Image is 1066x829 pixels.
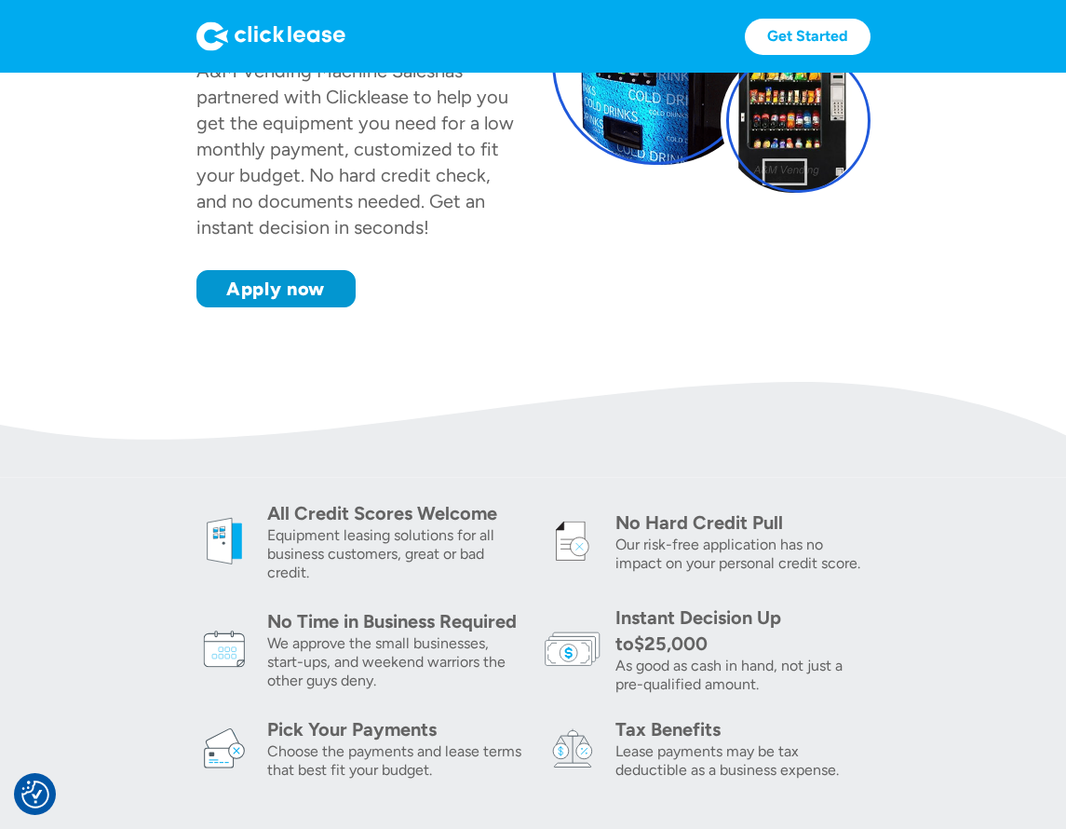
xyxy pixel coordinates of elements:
[21,781,49,809] img: Revisit consent button
[615,510,870,536] div: No Hard Credit Pull
[634,632,708,655] div: $25,000
[267,716,522,742] div: Pick Your Payments
[21,781,49,809] button: Consent Preferences
[196,513,252,569] img: welcome icon
[615,742,870,780] div: Lease payments may be tax deductible as a business expense.
[267,634,522,690] div: We approve the small businesses, start-ups, and weekend warriors the other guys deny.
[196,21,345,51] img: Logo
[615,536,870,573] div: Our risk-free application has no impact on your personal credit score.
[545,621,600,677] img: money icon
[615,716,870,742] div: Tax Benefits
[615,606,781,655] div: Instant Decision Up to
[545,513,600,569] img: credit icon
[196,60,514,238] div: has partnered with Clicklease to help you get the equipment you need for a low monthly payment, c...
[196,621,252,677] img: calendar icon
[545,720,600,776] img: tax icon
[745,19,870,55] a: Get Started
[267,608,522,634] div: No Time in Business Required
[267,500,522,526] div: All Credit Scores Welcome
[267,742,522,780] div: Choose the payments and lease terms that best fit your budget.
[267,526,522,582] div: Equipment leasing solutions for all business customers, great or bad credit.
[196,270,356,307] a: Apply now
[615,657,870,694] div: As good as cash in hand, not just a pre-qualified amount.
[196,720,252,776] img: card icon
